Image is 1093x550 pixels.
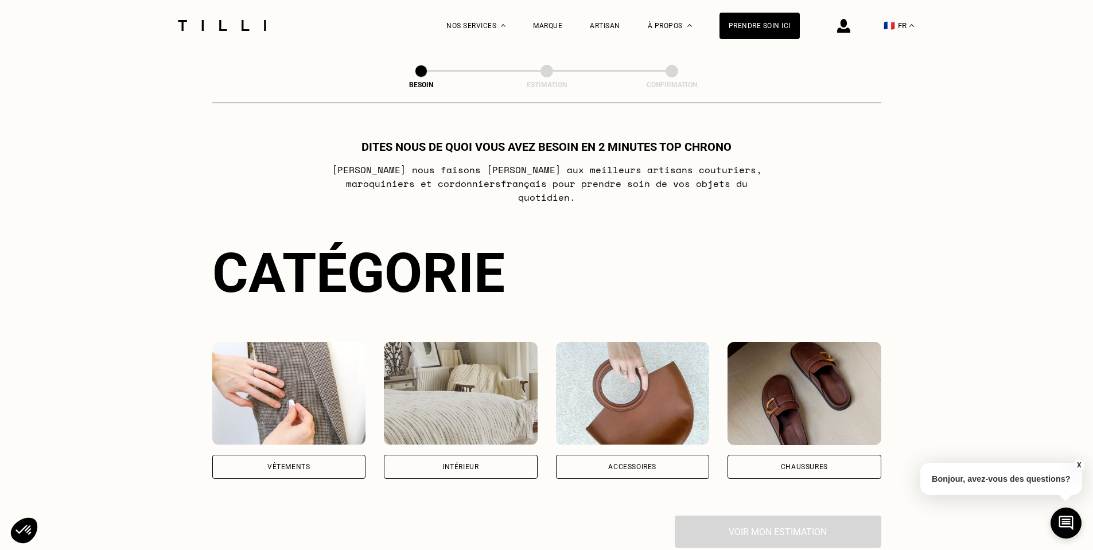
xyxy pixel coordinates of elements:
[920,463,1082,495] p: Bonjour, avez-vous des questions?
[719,13,800,39] a: Prendre soin ici
[364,81,479,89] div: Besoin
[174,20,270,31] img: Logo du service de couturière Tilli
[361,140,732,154] h1: Dites nous de quoi vous avez besoin en 2 minutes top chrono
[884,20,895,31] span: 🇫🇷
[590,22,620,30] a: Artisan
[212,241,881,305] div: Catégorie
[728,342,881,445] img: Chaussures
[781,463,828,470] div: Chaussures
[442,463,479,470] div: Intérieur
[556,342,710,445] img: Accessoires
[909,24,914,27] img: menu déroulant
[533,22,562,30] a: Marque
[319,163,774,204] p: [PERSON_NAME] nous faisons [PERSON_NAME] aux meilleurs artisans couturiers , maroquiniers et cord...
[267,463,310,470] div: Vêtements
[501,24,505,27] img: Menu déroulant
[687,24,692,27] img: Menu déroulant à propos
[837,19,850,33] img: icône connexion
[1073,459,1084,471] button: X
[489,81,604,89] div: Estimation
[384,342,538,445] img: Intérieur
[608,463,656,470] div: Accessoires
[212,342,366,445] img: Vêtements
[614,81,729,89] div: Confirmation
